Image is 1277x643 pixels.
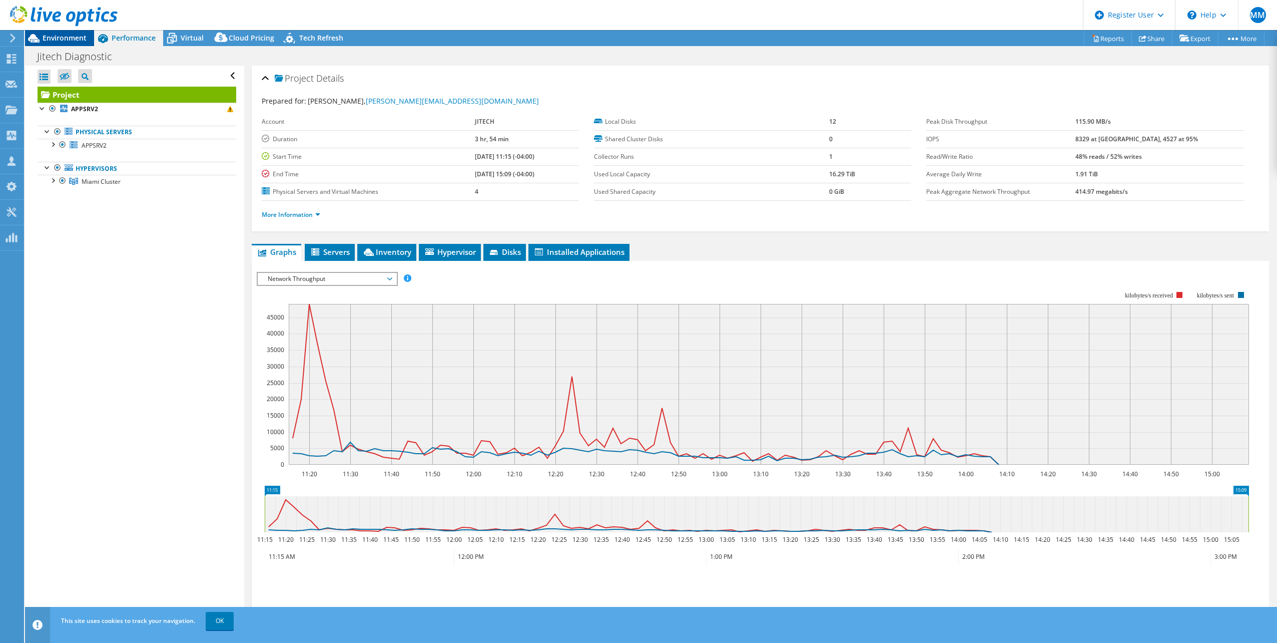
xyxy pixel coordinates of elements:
[929,535,945,544] text: 13:55
[38,162,236,175] a: Hypervisors
[262,117,475,127] label: Account
[887,535,903,544] text: 13:45
[794,470,809,478] text: 13:20
[475,135,509,143] b: 3 hr, 54 min
[299,33,343,43] span: Tech Refresh
[530,535,545,544] text: 12:20
[206,612,234,630] a: OK
[488,247,521,257] span: Disks
[547,470,563,478] text: 12:20
[829,152,833,161] b: 1
[267,329,284,338] text: 40000
[465,470,481,478] text: 12:00
[782,535,798,544] text: 13:20
[876,470,891,478] text: 13:40
[267,313,284,321] text: 45000
[475,117,494,126] b: JITECH
[594,152,829,162] label: Collector Runs
[1187,11,1196,20] svg: \n
[33,51,128,62] h1: Jitech Diagnostic
[281,460,284,469] text: 0
[1163,470,1178,478] text: 14:50
[316,72,344,84] span: Details
[262,169,475,179] label: End Time
[1122,470,1137,478] text: 14:40
[488,535,503,544] text: 12:10
[229,33,274,43] span: Cloud Pricing
[267,346,284,354] text: 35000
[698,535,714,544] text: 13:00
[926,187,1075,197] label: Peak Aggregate Network Throughput
[588,470,604,478] text: 12:30
[181,33,204,43] span: Virtual
[656,535,672,544] text: 12:50
[270,444,284,452] text: 5000
[267,362,284,371] text: 30000
[262,96,306,106] label: Prepared for:
[362,535,377,544] text: 11:40
[1075,135,1198,143] b: 8329 at [GEOGRAPHIC_DATA], 4527 at 95%
[1075,117,1111,126] b: 115.90 MB/s
[1118,535,1134,544] text: 14:40
[1034,535,1050,544] text: 14:20
[263,273,391,285] span: Network Throughput
[614,535,629,544] text: 12:40
[475,170,534,178] b: [DATE] 15:09 (-04:00)
[1084,31,1132,46] a: Reports
[1202,535,1218,544] text: 15:00
[267,411,284,420] text: 15000
[506,470,522,478] text: 12:10
[845,535,861,544] text: 13:35
[533,247,624,257] span: Installed Applications
[926,169,1075,179] label: Average Daily Write
[267,395,284,403] text: 20000
[1013,535,1029,544] text: 14:15
[362,247,411,257] span: Inventory
[740,535,756,544] text: 13:10
[999,470,1014,478] text: 14:10
[992,535,1008,544] text: 14:10
[958,470,973,478] text: 14:00
[475,152,534,161] b: [DATE] 11:15 (-04:00)
[82,141,107,150] span: APPSRV2
[594,187,829,197] label: Used Shared Capacity
[712,470,727,478] text: 13:00
[308,96,539,106] span: [PERSON_NAME],
[1139,535,1155,544] text: 14:45
[829,135,833,143] b: 0
[61,616,195,625] span: This site uses cookies to track your navigation.
[1131,31,1172,46] a: Share
[267,379,284,387] text: 25000
[509,535,524,544] text: 12:15
[971,535,987,544] text: 14:05
[1055,535,1071,544] text: 14:25
[1125,292,1173,299] text: kilobytes/s received
[1172,31,1218,46] a: Export
[257,535,272,544] text: 11:15
[926,134,1075,144] label: IOPS
[1081,470,1096,478] text: 14:30
[262,187,475,197] label: Physical Servers and Virtual Machines
[404,535,419,544] text: 11:50
[950,535,966,544] text: 14:00
[38,87,236,103] a: Project
[1075,187,1128,196] b: 414.97 megabits/s
[829,170,855,178] b: 16.29 TiB
[301,470,317,478] text: 11:20
[1181,535,1197,544] text: 14:55
[635,535,651,544] text: 12:45
[383,470,399,478] text: 11:40
[299,535,314,544] text: 11:25
[43,33,87,43] span: Environment
[1197,292,1234,299] text: kilobytes/s sent
[1097,535,1113,544] text: 14:35
[594,117,829,127] label: Local Disks
[310,247,350,257] span: Servers
[467,535,482,544] text: 12:05
[320,535,335,544] text: 11:30
[803,535,819,544] text: 13:25
[829,117,836,126] b: 12
[908,535,924,544] text: 13:50
[425,535,440,544] text: 11:55
[446,535,461,544] text: 12:00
